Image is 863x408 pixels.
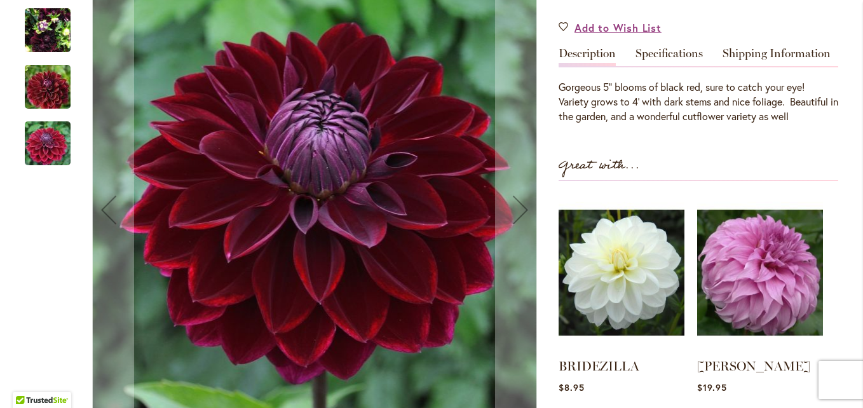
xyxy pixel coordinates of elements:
[559,48,838,124] div: Detailed Product Info
[559,358,639,374] a: BRIDEZILLA
[559,48,616,66] a: Description
[559,381,585,393] span: $8.95
[25,109,71,165] div: Kaisha Lea
[697,194,823,351] img: VASSIO MEGGOS
[10,363,45,398] iframe: Launch Accessibility Center
[697,381,727,393] span: $19.95
[559,155,640,176] strong: Great with...
[2,113,93,174] img: Kaisha Lea
[2,57,93,118] img: Kaisha Lea
[723,48,831,66] a: Shipping Information
[559,80,838,124] div: Gorgeous 5" blooms of black red, sure to catch your eye! Variety grows to 4' with dark stems and ...
[559,194,684,351] img: BRIDEZILLA
[635,48,703,66] a: Specifications
[25,52,83,109] div: Kaisha Lea
[559,20,662,35] a: Add to Wish List
[574,20,662,35] span: Add to Wish List
[697,358,810,374] a: [PERSON_NAME]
